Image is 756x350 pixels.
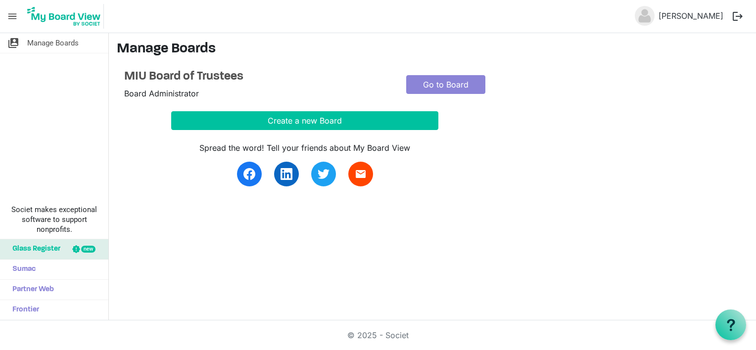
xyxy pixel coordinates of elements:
a: MIU Board of Trustees [124,70,391,84]
a: [PERSON_NAME] [655,6,727,26]
span: email [355,168,367,180]
div: Spread the word! Tell your friends about My Board View [171,142,438,154]
img: linkedin.svg [281,168,292,180]
span: Manage Boards [27,33,79,53]
span: switch_account [7,33,19,53]
img: My Board View Logo [24,4,104,29]
button: logout [727,6,748,27]
span: Frontier [7,300,39,320]
img: facebook.svg [243,168,255,180]
a: Go to Board [406,75,485,94]
a: email [348,162,373,186]
span: Board Administrator [124,88,199,98]
img: no-profile-picture.svg [635,6,655,26]
span: Societ makes exceptional software to support nonprofits. [4,205,104,234]
span: Partner Web [7,280,54,300]
span: Sumac [7,260,36,279]
h3: Manage Boards [117,41,748,58]
button: Create a new Board [171,111,438,130]
span: Glass Register [7,239,60,259]
span: menu [3,7,22,26]
div: new [81,246,95,253]
a: My Board View Logo [24,4,108,29]
img: twitter.svg [318,168,330,180]
a: © 2025 - Societ [347,330,409,340]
